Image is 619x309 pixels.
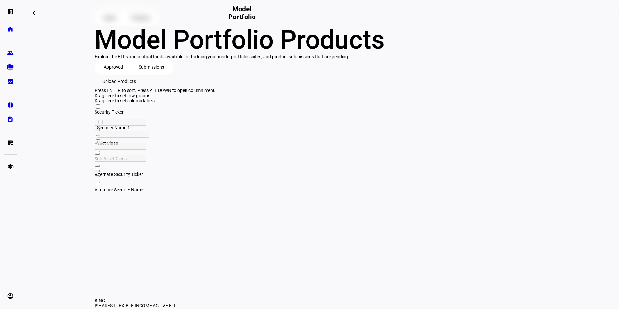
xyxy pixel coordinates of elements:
div: Model Portfolio Products [95,26,545,54]
a: group [4,46,17,59]
button: Open Filter Menu [95,175,100,177]
eth-mat-symbol: school [7,163,14,170]
span: 1 [127,125,130,130]
a: bid_landscape [4,75,17,88]
button: Submissions [131,61,172,74]
button: Upload Products [95,75,144,88]
button: Open Filter Menu [95,170,100,172]
button: Approved [96,61,131,74]
input: Press Space to toggle all rows selection (unchecked) [96,182,100,186]
div: Explore the ETFs and mutual funds available for building your model portfolio suites, and product... [95,54,545,59]
eth-mat-symbol: account_circle [7,293,14,299]
button: Open Filter Menu [95,153,100,155]
span: Alternate Security Name [95,187,143,192]
h2: Model Portfolio [223,5,261,21]
eth-mat-symbol: left_panel_open [7,8,14,15]
mat-icon: arrow_backwards [31,9,39,17]
div: Column Labels [95,98,545,103]
input: Press Space to toggle all rows selection (unchecked) [96,135,100,140]
span: Submissions [139,61,164,74]
input: Security Name Filter Input [97,131,149,138]
span: Drag here to set row groups [95,93,150,98]
button: Open Filter Menu [95,129,100,131]
button: Open Filter Menu [97,141,102,143]
eth-mat-symbol: list_alt_add [7,140,14,146]
span: Security Ticker [95,109,124,115]
span: Approved [104,61,123,74]
span: Drag here to set column labels [95,98,155,103]
eth-mat-symbol: folder_copy [7,64,14,70]
eth-mat-symbol: group [7,50,14,56]
input: Sub Asset Class Filter Input [95,155,146,162]
div: ISHARES FLEXIBLE INCOME ACTIVE ETF [95,303,226,308]
span: Alternate Security Ticker [95,172,143,177]
eth-mat-symbol: description [7,116,14,122]
input: Press Space to toggle all rows selection (unchecked) [96,104,100,109]
a: folder_copy [4,61,17,74]
a: home [4,23,17,36]
a: description [4,113,17,126]
eth-mat-symbol: pie_chart [7,102,14,108]
button: Open Filter Menu [95,165,100,167]
input: Security Ticker Filter Input [95,119,146,126]
div: Press ENTER to sort. Press ALT DOWN to open column menu [95,88,545,93]
input: Asset Class Filter Input [95,143,146,150]
eth-mat-symbol: home [7,26,14,32]
span: Upload Products [102,75,136,88]
div: Row Groups [95,93,545,98]
span: Security Name [97,125,126,130]
span: Asset Class [95,141,118,146]
div: BINC [95,298,154,303]
eth-mat-symbol: bid_landscape [7,78,14,85]
a: pie_chart [4,98,17,111]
